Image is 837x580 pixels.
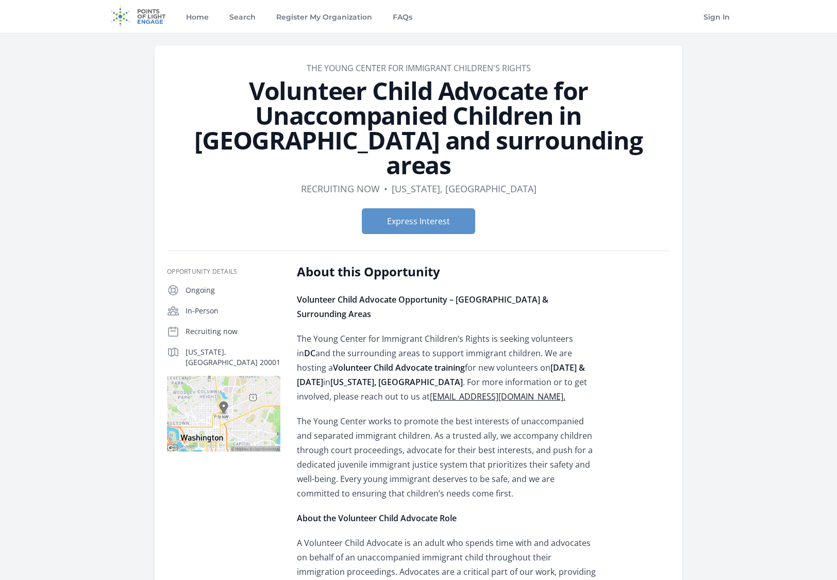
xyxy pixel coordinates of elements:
[333,362,465,373] strong: Volunteer Child Advocate training
[301,181,380,196] dd: Recruiting now
[330,376,463,388] strong: [US_STATE], [GEOGRAPHIC_DATA]
[186,347,280,368] p: [US_STATE], [GEOGRAPHIC_DATA] 20001
[297,512,457,524] strong: About the Volunteer Child Advocate Role
[167,376,280,452] img: Map
[167,78,670,177] h1: Volunteer Child Advocate for Unaccompanied Children in [GEOGRAPHIC_DATA] and surrounding areas
[362,208,475,234] button: Express Interest
[186,306,280,316] p: In-Person
[297,294,548,320] strong: Volunteer Child Advocate Opportunity – [GEOGRAPHIC_DATA] & Surrounding Areas
[307,62,531,74] a: The Young Center for Immigrant Children's Rights
[430,391,565,402] a: [EMAIL_ADDRESS][DOMAIN_NAME].
[186,285,280,295] p: Ongoing
[186,326,280,337] p: Recruiting now
[384,181,388,196] div: •
[297,414,598,501] p: The Young Center works to promote the best interests of unaccompanied and separated immigrant chi...
[392,181,537,196] dd: [US_STATE], [GEOGRAPHIC_DATA]
[304,347,315,359] strong: DC
[167,268,280,276] h3: Opportunity Details
[297,263,598,280] h2: About this Opportunity
[297,332,598,404] p: The Young Center for Immigrant Children’s Rights is seeking volunteers in and the surrounding are...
